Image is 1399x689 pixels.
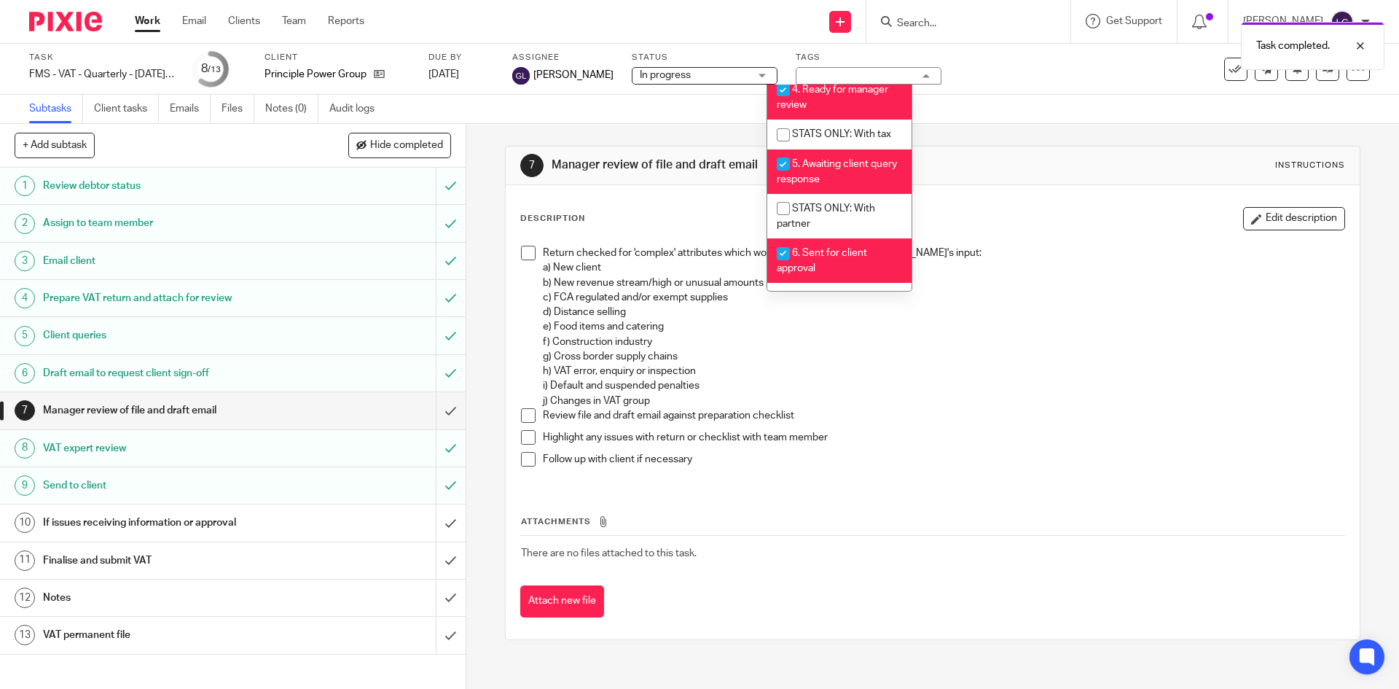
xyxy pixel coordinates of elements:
[43,512,295,534] h1: If issues receiving information or approval
[15,363,35,384] div: 6
[43,175,295,197] h1: Review debtor status
[15,214,35,234] div: 2
[43,437,295,459] h1: VAT expert review
[43,362,295,384] h1: Draft email to request client sign-off
[777,159,897,184] span: 5. Awaiting client query response
[512,52,614,63] label: Assignee
[1331,10,1354,34] img: svg%3E
[228,14,260,28] a: Clients
[777,203,875,229] span: STATS ONLY: With partner
[533,68,614,82] span: [PERSON_NAME]
[552,157,964,173] h1: Manager review of file and draft email
[15,288,35,308] div: 4
[29,67,175,82] div: FMS - VAT - Quarterly - [DATE] - [DATE]
[43,587,295,609] h1: Notes
[43,400,295,421] h1: Manager review of file and draft email
[15,176,35,196] div: 1
[543,394,1344,408] p: j) Changes in VAT group
[264,67,367,82] p: Principle Power Group
[29,12,102,31] img: Pixie
[282,14,306,28] a: Team
[29,67,175,82] div: FMS - VAT - Quarterly - May - July, 2025
[15,251,35,271] div: 3
[632,52,777,63] label: Status
[264,52,410,63] label: Client
[15,588,35,608] div: 12
[512,67,530,85] img: svg%3E
[1275,160,1345,171] div: Instructions
[29,95,83,123] a: Subtasks
[428,69,459,79] span: [DATE]
[222,95,254,123] a: Files
[43,475,295,497] h1: Send to client
[521,518,591,526] span: Attachments
[329,95,385,123] a: Audit logs
[15,438,35,459] div: 8
[328,14,364,28] a: Reports
[520,154,544,177] div: 7
[348,133,451,157] button: Hide completed
[201,61,221,77] div: 8
[43,324,295,346] h1: Client queries
[370,140,443,152] span: Hide completed
[43,287,295,309] h1: Prepare VAT return and attach for review
[520,213,585,225] p: Description
[543,452,1344,467] p: Follow up with client if necessary
[640,70,691,80] span: In progress
[792,129,891,139] span: STATS ONLY: With tax
[135,14,160,28] a: Work
[543,430,1344,445] p: Highlight any issues with return or checklist with team member
[543,246,1344,394] p: Return checked for 'complex' attributes which would potentially require [PERSON_NAME]'s input: a)...
[15,513,35,533] div: 10
[1256,39,1330,53] p: Task completed.
[15,133,95,157] button: + Add subtask
[265,95,318,123] a: Notes (0)
[521,548,697,558] span: There are no files attached to this task.
[777,85,888,110] span: 4. Ready for manager review
[777,248,867,273] span: 6. Sent for client approval
[15,550,35,571] div: 11
[15,400,35,421] div: 7
[15,625,35,645] div: 13
[182,14,206,28] a: Email
[15,326,35,346] div: 5
[43,550,295,572] h1: Finalise and submit VAT
[520,585,604,618] button: Attach new file
[43,250,295,272] h1: Email client
[43,624,295,646] h1: VAT permanent file
[1243,207,1345,230] button: Edit description
[543,408,1344,423] p: Review file and draft email against preparation checklist
[29,52,175,63] label: Task
[43,212,295,234] h1: Assign to team member
[15,475,35,496] div: 9
[208,66,221,74] small: /13
[428,52,494,63] label: Due by
[94,95,159,123] a: Client tasks
[170,95,211,123] a: Emails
